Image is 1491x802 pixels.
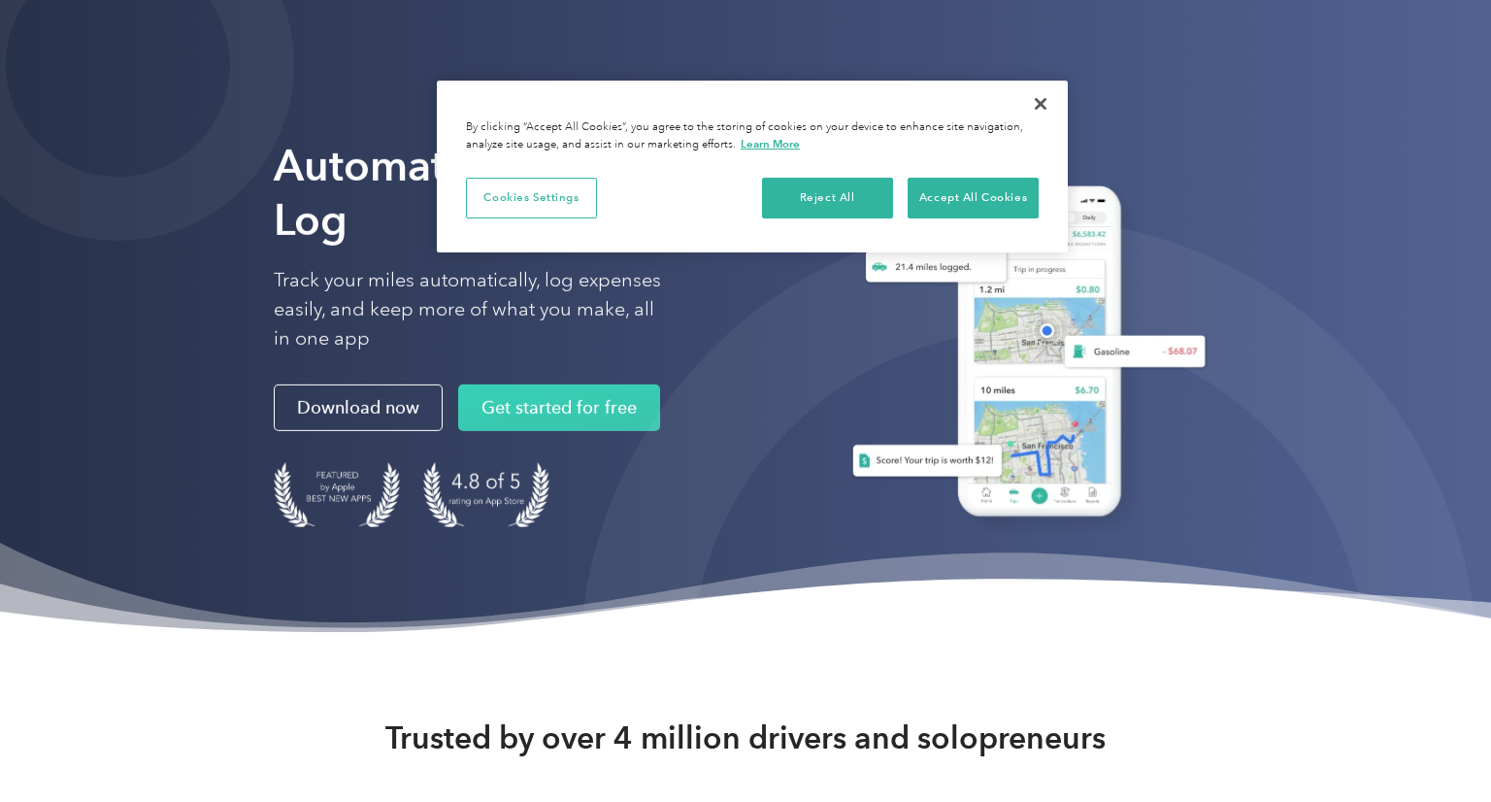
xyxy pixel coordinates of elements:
[274,384,443,431] a: Download now
[458,384,660,431] a: Get started for free
[274,140,741,246] strong: Automate Your Mileage Log
[466,119,1039,153] div: By clicking “Accept All Cookies”, you agree to the storing of cookies on your device to enhance s...
[385,718,1106,757] strong: Trusted by over 4 million drivers and solopreneurs
[908,178,1039,218] button: Accept All Cookies
[741,137,800,150] a: More information about your privacy, opens in a new tab
[274,462,400,527] img: Badge for Featured by Apple Best New Apps
[423,462,549,527] img: 4.9 out of 5 stars on the app store
[274,266,662,353] p: Track your miles automatically, log expenses easily, and keep more of what you make, all in one app
[437,81,1068,252] div: Privacy
[437,81,1068,252] div: Cookie banner
[466,178,597,218] button: Cookies Settings
[762,178,893,218] button: Reject All
[1019,83,1062,125] button: Close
